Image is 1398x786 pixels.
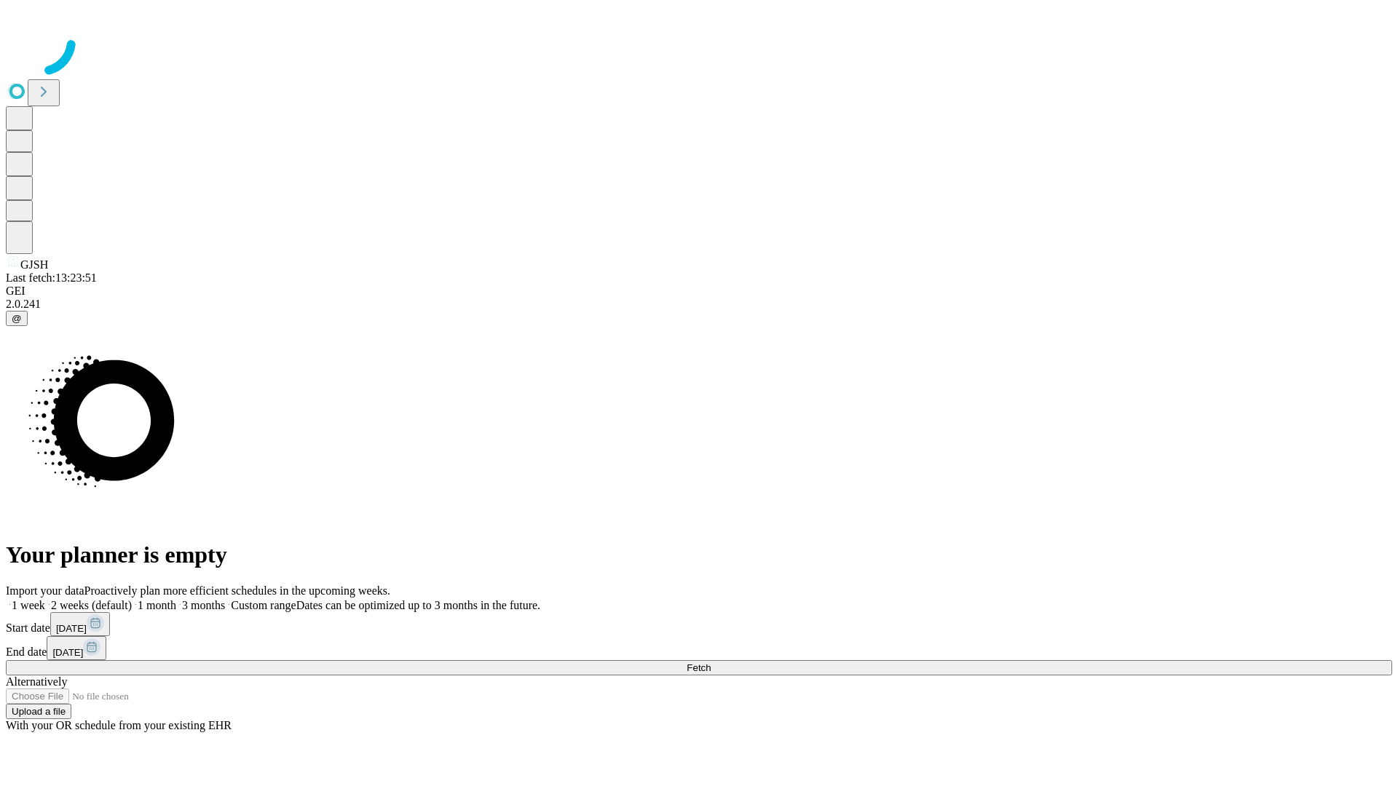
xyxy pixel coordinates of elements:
[47,636,106,660] button: [DATE]
[6,271,97,284] span: Last fetch: 13:23:51
[231,599,296,611] span: Custom range
[20,258,48,271] span: GJSH
[6,541,1392,568] h1: Your planner is empty
[6,675,67,688] span: Alternatively
[84,584,390,597] span: Proactively plan more efficient schedules in the upcoming weeks.
[6,311,28,326] button: @
[6,660,1392,675] button: Fetch
[182,599,225,611] span: 3 months
[52,647,83,658] span: [DATE]
[687,662,711,673] span: Fetch
[51,599,132,611] span: 2 weeks (default)
[56,623,87,634] span: [DATE]
[6,719,232,731] span: With your OR schedule from your existing EHR
[138,599,176,611] span: 1 month
[6,298,1392,311] div: 2.0.241
[6,285,1392,298] div: GEI
[6,636,1392,660] div: End date
[12,313,22,324] span: @
[12,599,45,611] span: 1 week
[296,599,540,611] span: Dates can be optimized up to 3 months in the future.
[6,584,84,597] span: Import your data
[6,612,1392,636] div: Start date
[6,704,71,719] button: Upload a file
[50,612,110,636] button: [DATE]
